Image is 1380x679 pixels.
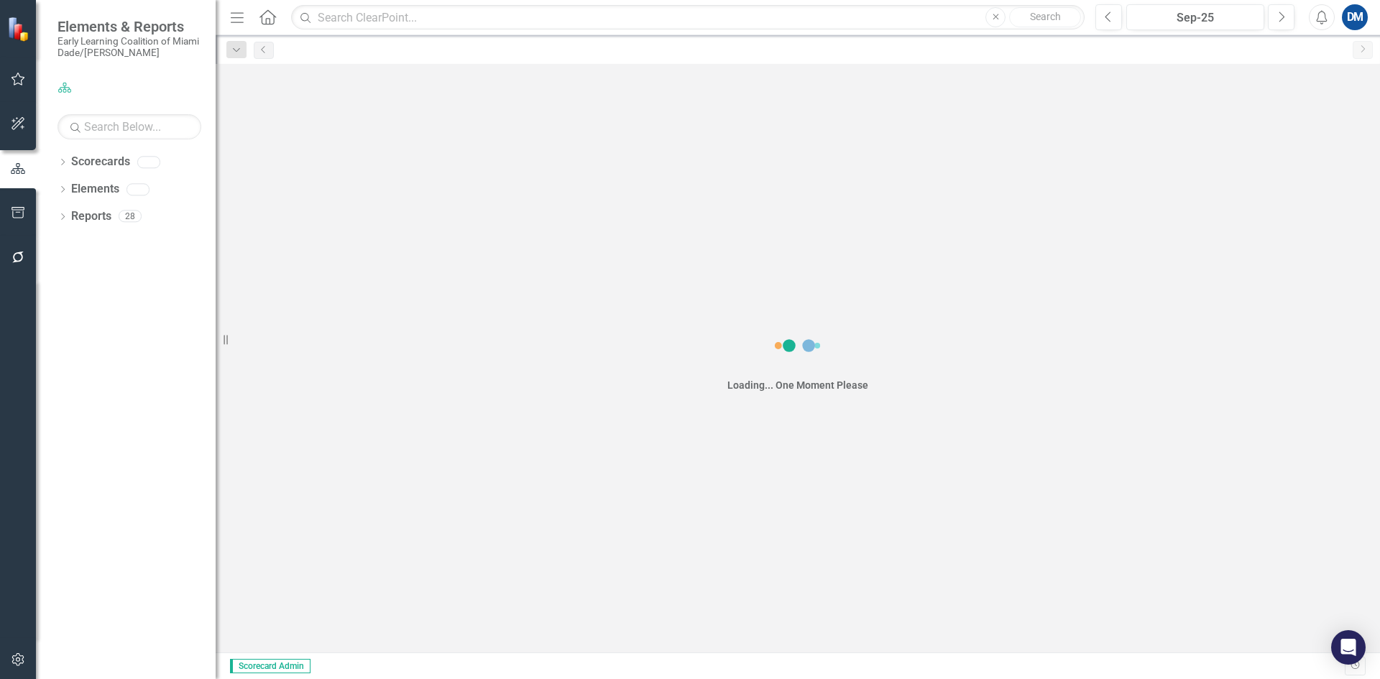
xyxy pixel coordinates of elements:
div: Loading... One Moment Please [727,378,868,392]
a: Reports [71,208,111,225]
button: Sep-25 [1126,4,1264,30]
div: Open Intercom Messenger [1331,630,1366,665]
img: ClearPoint Strategy [7,17,32,42]
div: Sep-25 [1131,9,1259,27]
a: Scorecards [71,154,130,170]
input: Search Below... [57,114,201,139]
small: Early Learning Coalition of Miami Dade/[PERSON_NAME] [57,35,201,59]
span: Search [1030,11,1061,22]
div: 28 [119,211,142,223]
button: DM [1342,4,1368,30]
input: Search ClearPoint... [291,5,1085,30]
span: Scorecard Admin [230,659,310,673]
button: Search [1009,7,1081,27]
span: Elements & Reports [57,18,201,35]
a: Elements [71,181,119,198]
